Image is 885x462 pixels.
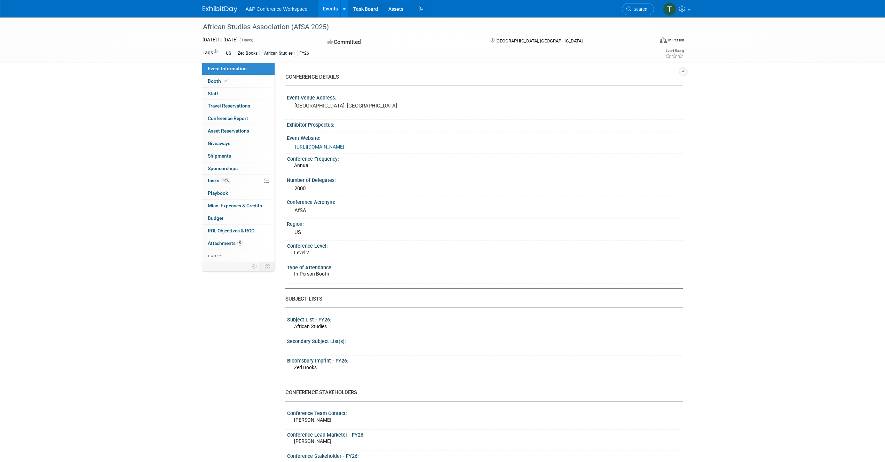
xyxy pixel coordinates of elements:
span: Misc. Expenses & Credits [208,203,262,208]
span: Event Information [208,66,247,71]
span: Shipments [208,153,231,159]
span: 5 [237,240,243,246]
div: US [292,227,678,238]
span: [GEOGRAPHIC_DATA], [GEOGRAPHIC_DATA] [496,38,583,43]
span: Level 2 [294,250,309,255]
span: Attachments [208,240,243,246]
a: Travel Reservations [202,100,275,112]
span: Travel Reservations [208,103,250,109]
span: Annual [294,162,309,168]
div: African Studies [262,50,295,57]
span: to [217,37,223,42]
div: Conference Acronym: [287,197,683,206]
div: SUBJECT LISTS [285,295,678,303]
a: Tasks40% [202,175,275,187]
div: Event Venue Address: [287,93,683,101]
a: Booth [202,75,275,87]
a: [URL][DOMAIN_NAME] [295,144,344,150]
div: Subject List - FY26: [287,314,680,323]
a: Search [622,3,654,15]
div: In-Person [668,38,684,43]
div: 2000 [292,183,678,194]
div: Conference Lead Marketer - FY26: [287,430,680,438]
a: Asset Reservations [202,125,275,137]
span: Sponsorships [208,166,238,171]
div: Secondary Subject List(s): [287,336,683,345]
div: Event Website: [287,133,683,142]
span: 40% [221,178,230,183]
a: Conference Report [202,112,275,125]
div: Committed [325,36,479,48]
div: Region: [287,219,683,228]
a: Playbook [202,187,275,199]
div: Type of Attendance: [287,262,680,271]
span: In-Person Booth [294,271,329,277]
a: Giveaways [202,137,275,150]
span: Search [631,7,647,12]
span: Conference Report [208,115,248,121]
img: Format-Inperson.png [660,37,667,43]
i: Booth reservation complete [224,79,228,83]
span: more [206,253,218,258]
span: ROI, Objectives & ROO [208,228,254,233]
div: Bloomsbury Imprint - FY26: [287,356,680,364]
a: more [202,249,275,262]
div: Event Rating [665,49,684,53]
div: Zed Books [236,50,260,57]
div: African Studies Association (AfSA 2025) [200,21,643,33]
span: Asset Reservations [208,128,249,134]
pre: [GEOGRAPHIC_DATA], [GEOGRAPHIC_DATA] [294,103,444,109]
a: Budget [202,212,275,224]
span: [DATE] [DATE] [203,37,238,42]
a: Staff [202,88,275,100]
a: ROI, Objectives & ROO [202,225,275,237]
div: Conference Frequency: [287,154,680,162]
span: Booth [208,78,229,84]
div: Exhibitor Prospectus: [287,120,683,128]
span: Giveaways [208,141,230,146]
span: (3 days) [239,38,253,42]
span: [PERSON_NAME] [294,438,331,444]
span: [PERSON_NAME] [294,417,331,423]
div: Conference Level: [287,241,680,249]
span: Budget [208,215,223,221]
span: Staff [208,91,218,96]
td: Toggle Event Tabs [260,262,275,271]
span: Tasks [207,178,230,183]
a: Shipments [202,150,275,162]
div: Conference Team Contact: [287,408,680,417]
span: Playbook [208,190,228,196]
a: Sponsorships [202,162,275,175]
img: ExhibitDay [203,6,237,13]
a: Attachments5 [202,237,275,249]
div: Conference Stakeholder - FY26: [287,451,680,460]
div: CONFERENCE STAKEHOLDERS [285,389,678,396]
div: US [224,50,233,57]
img: Tia Ali [663,2,676,16]
div: AfSA [292,205,678,216]
span: African Studies [294,324,327,329]
span: Zed Books [294,365,317,370]
div: FY26 [297,50,311,57]
td: Tags [203,49,218,57]
td: Personalize Event Tab Strip [248,262,261,271]
div: Event Format [613,36,685,47]
a: Misc. Expenses & Credits [202,200,275,212]
div: CONFERENCE DETAILS [285,73,678,81]
span: A&P Conference Workspace [246,6,308,12]
a: Event Information [202,63,275,75]
div: Number of Delegates: [287,175,683,184]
